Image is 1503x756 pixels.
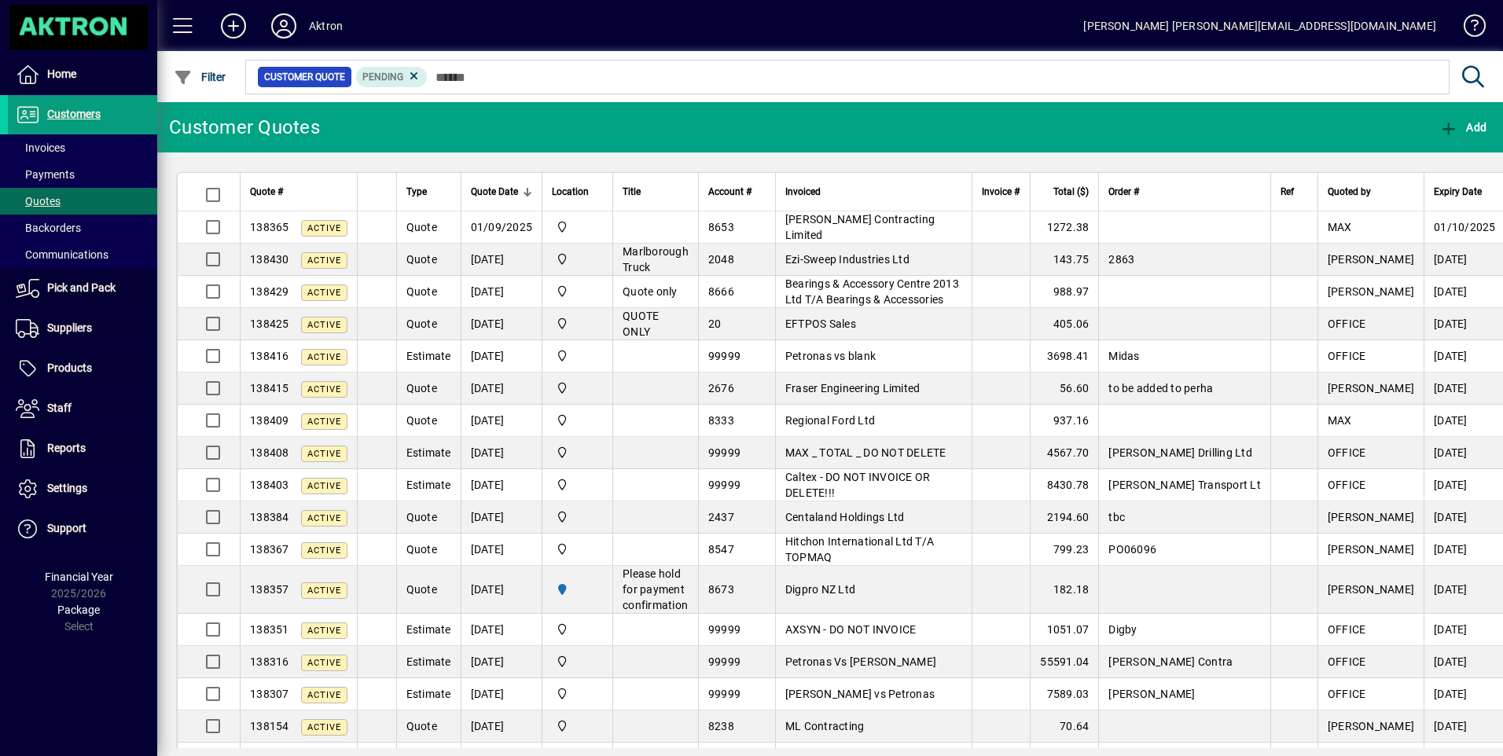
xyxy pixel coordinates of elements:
span: [PERSON_NAME] [1328,720,1414,732]
span: 8547 [708,543,734,556]
td: [DATE] [461,340,542,372]
span: 138429 [250,285,289,298]
span: Quote [406,511,437,523]
td: 143.75 [1030,244,1098,276]
span: Backorders [16,222,81,234]
span: Invoice # [982,183,1020,200]
span: 138367 [250,543,289,556]
span: 99999 [708,623,740,636]
div: Ref [1281,183,1308,200]
td: [DATE] [461,566,542,614]
span: OFFICE [1328,350,1366,362]
span: Bearings & Accessory Centre 2013 Ltd T/A Bearings & Accessories [785,277,959,306]
a: Pick and Pack [8,269,157,308]
span: Caltex - DO NOT INVOICE OR DELETE!!! [785,471,931,499]
span: 138430 [250,253,289,266]
span: Petronas vs blank [785,350,876,362]
span: Settings [47,482,87,494]
span: Active [307,417,341,427]
span: Central [552,653,603,670]
span: Central [552,476,603,494]
span: 99999 [708,446,740,459]
span: Quote [406,543,437,556]
span: 138351 [250,623,289,636]
span: OFFICE [1328,446,1366,459]
a: Support [8,509,157,549]
span: 138409 [250,414,289,427]
span: Ref [1281,183,1294,200]
span: 138316 [250,655,289,668]
span: Package [57,604,100,616]
td: [DATE] [461,405,542,437]
span: 138384 [250,511,289,523]
a: Suppliers [8,309,157,348]
td: [DATE] [461,372,542,405]
td: 1272.38 [1030,211,1098,244]
span: Customers [47,108,101,120]
div: Aktron [309,13,343,39]
span: 8238 [708,720,734,732]
span: Active [307,722,341,732]
span: 138154 [250,720,289,732]
span: Order # [1108,183,1139,200]
span: Products [47,361,92,374]
td: 937.16 [1030,405,1098,437]
span: Quote [406,253,437,266]
span: Active [307,288,341,298]
span: Quote [406,285,437,298]
span: Central [552,541,603,558]
td: 4567.70 [1030,437,1098,469]
span: Support [47,522,86,534]
span: Central [552,347,603,365]
td: [DATE] [461,614,542,646]
span: 138415 [250,382,289,395]
a: Knowledge Base [1452,3,1483,54]
span: Reports [47,442,86,454]
span: AXSYN - DO NOT INVOICE [785,623,917,636]
span: Active [307,352,341,362]
div: Invoiced [785,183,962,200]
span: Customer Quote [264,69,345,85]
span: 99999 [708,655,740,668]
span: Estimate [406,479,451,491]
span: MAX _ TOTAL _ DO NOT DELETE [785,446,946,459]
td: [DATE] [461,646,542,678]
span: 138425 [250,317,289,330]
span: Title [623,183,641,200]
span: Add [1439,121,1486,134]
td: 1051.07 [1030,614,1098,646]
span: MAX [1328,221,1352,233]
span: Central [552,412,603,429]
td: [DATE] [461,244,542,276]
button: Add [208,12,259,40]
span: Account # [708,183,751,200]
span: Estimate [406,350,451,362]
div: Customer Quotes [169,115,320,140]
span: [PERSON_NAME] vs Petronas [785,688,935,700]
span: Pending [362,72,403,83]
a: Invoices [8,134,157,161]
div: Account # [708,183,766,200]
span: Active [307,320,341,330]
span: Expiry Date [1434,183,1482,200]
span: OFFICE [1328,479,1366,491]
a: Home [8,55,157,94]
span: 99999 [708,688,740,700]
span: Payments [16,168,75,181]
td: 988.97 [1030,276,1098,308]
button: Add [1435,113,1490,141]
span: Type [406,183,427,200]
td: 799.23 [1030,534,1098,566]
td: [DATE] [461,534,542,566]
span: Active [307,626,341,636]
span: 2048 [708,253,734,266]
td: 2194.60 [1030,501,1098,534]
td: 55591.04 [1030,646,1098,678]
span: Active [307,690,341,700]
span: Quote only [623,285,678,298]
span: Quote [406,583,437,596]
span: Regional Ford Ltd [785,414,875,427]
span: Quote [406,221,437,233]
span: Invoices [16,141,65,154]
span: [PERSON_NAME] [1108,688,1195,700]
